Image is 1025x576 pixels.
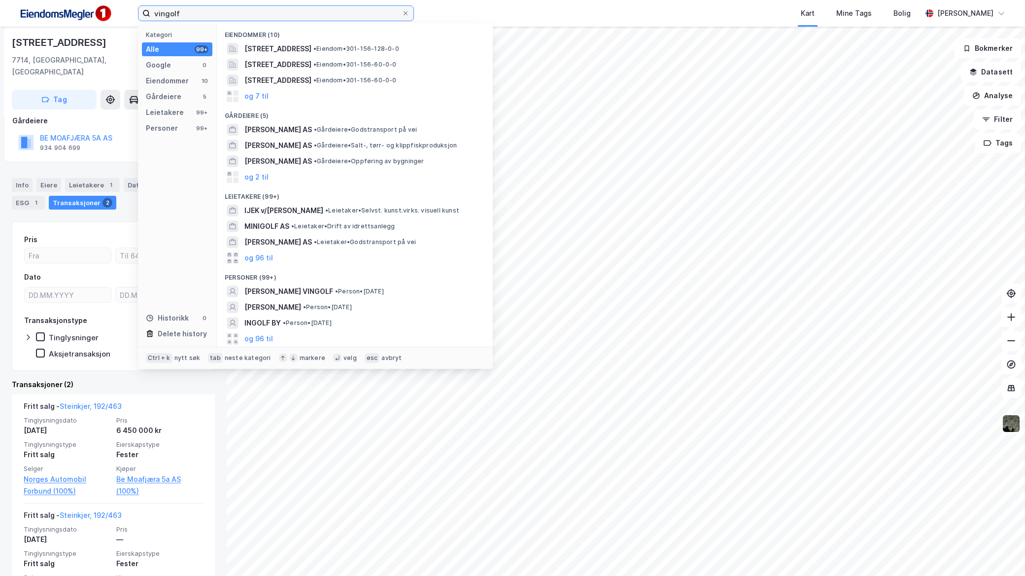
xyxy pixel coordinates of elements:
[116,473,203,497] a: Be Moafjæra 5a AS (100%)
[325,207,459,215] span: Leietaker • Selvst. kunst.virks. visuell kunst
[244,333,273,345] button: og 96 til
[313,45,399,53] span: Eiendom • 301-156-128-0-0
[314,157,317,165] span: •
[24,234,37,246] div: Pris
[24,473,110,497] a: Norges Automobil Forbund (100%)
[24,416,110,425] span: Tinglysningsdato
[25,248,111,263] input: Fra
[201,314,208,322] div: 0
[146,75,189,87] div: Eiendommer
[24,440,110,449] span: Tinglysningstype
[31,198,41,208] div: 1
[303,303,306,311] span: •
[116,465,203,473] span: Kjøper
[244,90,269,102] button: og 7 til
[313,61,397,69] span: Eiendom • 301-156-60-0-0
[24,549,110,558] span: Tinglysningstype
[225,354,271,362] div: neste kategori
[244,205,323,216] span: IJEK v/[PERSON_NAME]
[24,400,122,416] div: Fritt salg -
[158,328,207,340] div: Delete history
[964,86,1021,106] button: Analyse
[24,558,110,570] div: Fritt salg
[244,74,311,86] span: [STREET_ADDRESS]
[40,144,80,152] div: 934 904 699
[217,266,493,284] div: Personer (99+)
[291,222,294,230] span: •
[146,312,189,324] div: Historikk
[60,511,122,519] a: Steinkjer, 192/463
[49,349,110,359] div: Aksjetransaksjon
[244,171,269,183] button: og 2 til
[244,124,312,136] span: [PERSON_NAME] AS
[343,354,357,362] div: velg
[201,93,208,101] div: 5
[313,76,397,84] span: Eiendom • 301-156-60-0-0
[124,178,161,192] div: Datasett
[217,23,493,41] div: Eiendommer (10)
[303,303,352,311] span: Person • [DATE]
[291,222,395,230] span: Leietaker • Drift av idrettsanlegg
[24,449,110,461] div: Fritt salg
[102,198,112,208] div: 2
[313,76,316,84] span: •
[201,61,208,69] div: 0
[283,319,332,327] span: Person • [DATE]
[25,288,111,302] input: DD.MM.YYYY
[937,7,993,19] div: [PERSON_NAME]
[146,31,212,38] div: Kategori
[12,35,108,50] div: [STREET_ADDRESS]
[955,38,1021,58] button: Bokmerker
[24,315,87,326] div: Transaksjonstype
[12,379,215,391] div: Transaksjoner (2)
[146,43,159,55] div: Alle
[146,122,178,134] div: Personer
[195,108,208,116] div: 99+
[116,440,203,449] span: Eierskapstype
[335,288,384,295] span: Person • [DATE]
[314,126,317,133] span: •
[116,425,203,436] div: 6 450 000 kr
[146,59,171,71] div: Google
[116,558,203,570] div: Fester
[283,319,286,326] span: •
[146,91,181,103] div: Gårdeiere
[12,54,159,78] div: 7714, [GEOGRAPHIC_DATA], [GEOGRAPHIC_DATA]
[313,45,316,52] span: •
[314,142,457,149] span: Gårdeiere • Salt-, tørr- og klippfiskproduksjon
[314,157,424,165] span: Gårdeiere • Oppføring av bygninger
[244,301,301,313] span: [PERSON_NAME]
[60,402,122,410] a: Steinkjer, 192/463
[314,238,317,246] span: •
[381,354,402,362] div: avbryt
[244,286,333,297] span: [PERSON_NAME] VINGOLF
[365,353,380,363] div: esc
[244,252,273,264] button: og 96 til
[150,6,402,21] input: Søk på adresse, matrikkel, gårdeiere, leietakere eller personer
[116,525,203,534] span: Pris
[244,59,311,71] span: [STREET_ADDRESS]
[195,124,208,132] div: 99+
[244,220,289,232] span: MINIGOLF AS
[49,196,116,210] div: Transaksjoner
[313,61,316,68] span: •
[24,465,110,473] span: Selger
[314,142,317,149] span: •
[36,178,61,192] div: Eiere
[146,353,172,363] div: Ctrl + k
[244,43,311,55] span: [STREET_ADDRESS]
[975,133,1021,153] button: Tags
[836,7,872,19] div: Mine Tags
[174,354,201,362] div: nytt søk
[244,140,312,151] span: [PERSON_NAME] AS
[24,425,110,436] div: [DATE]
[217,104,493,122] div: Gårdeiere (5)
[208,353,223,363] div: tab
[12,90,97,109] button: Tag
[195,45,208,53] div: 99+
[976,529,1025,576] div: Kontrollprogram for chat
[116,549,203,558] span: Eierskapstype
[217,185,493,203] div: Leietakere (99+)
[24,534,110,545] div: [DATE]
[244,155,312,167] span: [PERSON_NAME] AS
